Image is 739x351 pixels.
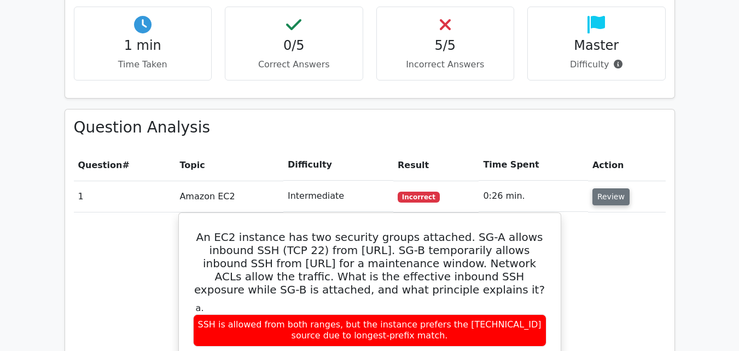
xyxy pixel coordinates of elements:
[78,160,123,170] span: Question
[479,149,588,181] th: Time Spent
[398,192,440,203] span: Incorrect
[588,149,666,181] th: Action
[283,181,393,212] td: Intermediate
[537,38,656,54] h4: Master
[283,149,393,181] th: Difficulty
[74,118,666,137] h3: Question Analysis
[196,303,204,313] span: a.
[386,58,505,71] p: Incorrect Answers
[193,314,546,347] div: SSH is allowed from both ranges, but the instance prefers the [TECHNICAL_ID] source due to longes...
[393,149,479,181] th: Result
[83,58,203,71] p: Time Taken
[386,38,505,54] h4: 5/5
[74,181,176,212] td: 1
[175,149,283,181] th: Topic
[479,181,588,212] td: 0:26 min.
[74,149,176,181] th: #
[592,188,630,205] button: Review
[234,58,354,71] p: Correct Answers
[192,231,548,296] h5: An EC2 instance has two security groups attached. SG-A allows inbound SSH (TCP 22) from [URL]. SG...
[537,58,656,71] p: Difficulty
[83,38,203,54] h4: 1 min
[175,181,283,212] td: Amazon EC2
[234,38,354,54] h4: 0/5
